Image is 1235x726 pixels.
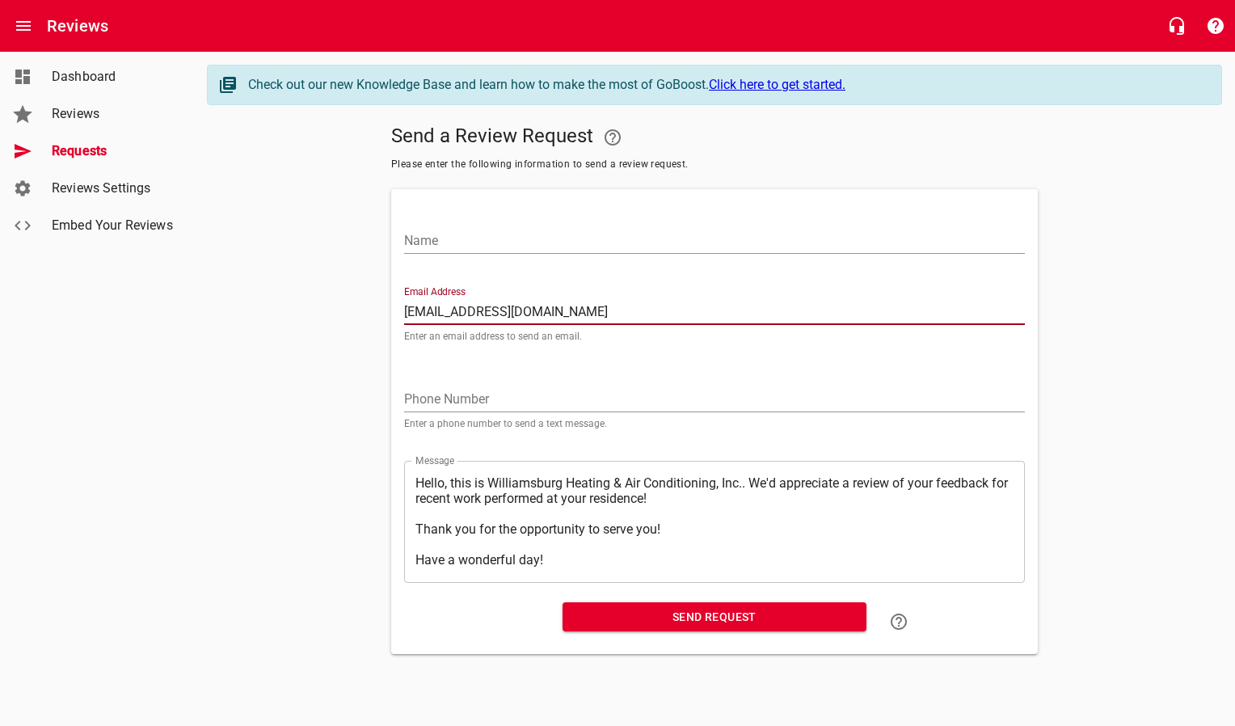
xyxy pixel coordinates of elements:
[52,104,175,124] span: Reviews
[404,419,1025,428] p: Enter a phone number to send a text message.
[52,141,175,161] span: Requests
[575,607,854,627] span: Send Request
[415,475,1014,568] textarea: Hello, this is Williamsburg Heating & Air Conditioning, Inc.. We'd appreciate a review of your fe...
[52,67,175,87] span: Dashboard
[52,179,175,198] span: Reviews Settings
[404,287,466,297] label: Email Address
[391,157,1038,173] span: Please enter the following information to send a review request.
[248,75,1205,95] div: Check out our new Knowledge Base and learn how to make the most of GoBoost.
[593,118,632,157] a: Your Google or Facebook account must be connected to "Send a Review Request"
[404,331,1025,341] p: Enter an email address to send an email.
[391,118,1038,157] h5: Send a Review Request
[1196,6,1235,45] button: Support Portal
[563,602,866,632] button: Send Request
[52,216,175,235] span: Embed Your Reviews
[4,6,43,45] button: Open drawer
[879,602,918,641] a: Learn how to "Send a Review Request"
[47,13,108,39] h6: Reviews
[709,77,845,92] a: Click here to get started.
[1157,6,1196,45] button: Live Chat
